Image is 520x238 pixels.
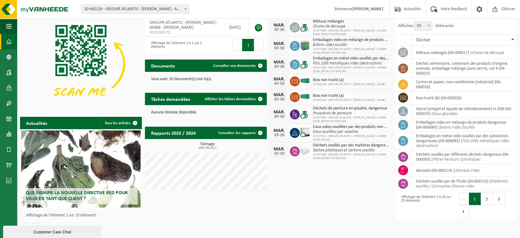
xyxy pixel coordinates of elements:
[199,93,266,105] a: Afficher les tâches demandées
[100,117,141,129] a: Tous les articles
[300,22,310,32] img: PB-OT-0200-CU
[3,224,103,238] iframe: chat widget
[204,97,255,101] span: Afficher les tâches demandées
[411,150,517,164] td: déchets souillés par différents déchets dangereux (04-000093) |
[300,78,310,84] img: HK-XC-40-GN-00
[313,106,389,111] span: Déchets de peinture en poudre, dangereux
[313,47,389,55] span: 10-977589 - GROUPE ATLANTIC - [PERSON_NAME] – AMBB - ZONE DÉCHET EXTÉRIEURE
[398,192,453,218] div: Affichage de l'élément 1 à 10 sur 25 éléments
[273,115,285,119] div: 07-10
[254,39,264,51] button: Next
[273,97,285,102] div: 07-10
[213,64,255,68] span: Consulter vos documents
[273,46,285,51] div: 07-10
[411,118,517,132] td: emballages vides en mélange de produits dangereux (04-000080) |
[82,5,189,14] span: 10-942126 - GROUPE ATLANTIC - MERVILLE BILLY BERCLAU - AMBB - BILLY BERCLAU
[150,20,218,30] span: GROUPE ATLANTIC - [PERSON_NAME] - AMBB - [PERSON_NAME]
[398,23,454,28] label: Afficher éléments
[433,112,458,116] i: Eaux glycolées
[145,59,181,72] h2: Documents
[411,177,517,191] td: déchets souillés par de l'huile (04-000153) |
[313,38,389,43] span: Emballages vides en mélange de produits dangereux
[20,18,142,110] img: Download de VHEPlus App
[273,41,285,46] div: MAR.
[411,78,517,91] td: carton et papier, non-conditionné (industriel) (04-000026)
[213,127,266,139] a: Consulter les rapports
[459,205,469,217] button: Next
[148,142,267,150] h3: Tonnage
[313,125,389,129] span: Eaux usées souillées par des produits non dangereux
[300,39,310,51] img: PB-HB-1400-HPE-GN-11
[20,117,53,129] h2: Actualités
[313,134,389,142] span: 10-977611 - GROUPE ATLANTIC - [PERSON_NAME] – AMBB - ZONE DENIOS
[313,148,374,153] i: Saches plastiques et cartons souillés
[273,92,285,97] div: MAR.
[411,46,517,59] td: métaux mélangés (04-000017) |
[313,19,389,24] span: Métaux mélangés
[145,93,196,105] h2: Tâches demandées
[26,213,139,218] p: Affichage de l'élément 1 sur 10 éléments
[455,168,480,173] i: Aérosols Vides
[313,98,385,102] span: 10-942126 - GROUPE ATLANTIC - [PERSON_NAME] - AMBB
[313,78,385,83] span: Bois non traité (a)
[313,129,358,134] i: Eaux souillées par vaseline
[151,77,261,81] p: Vous avez 10 document(s) non lu(s).
[313,93,385,98] span: Bois non traité (a)
[313,24,345,29] i: Chutes de découpe
[411,164,517,177] td: aérosols (04-000114) |
[145,127,202,139] h2: Rapports 2025 / 2024
[273,110,285,115] div: MAR.
[313,143,389,148] span: Déchets souillés par des matières dangereuses pour l'environnement
[411,59,517,78] td: déchet alimentaire, contenant des produits d'origine animale, emballage mélangé (sans verre), cat...
[300,94,310,99] img: HK-XC-40-GN-00
[411,105,517,118] td: glycol (antigel et liquide de refroidissement) in 200l (04-000074) |
[416,38,430,43] span: Déchet
[273,77,285,82] div: MAR.
[411,91,517,105] td: bois traité (B) (04-000028)
[151,110,261,115] p: Aucune donnée disponible.
[313,56,389,61] span: Emballages en métal vides souillés par des substances dangereuses
[224,18,249,37] td: [DATE]
[433,157,481,162] i: Filtres Peinture Cylindriques
[472,51,504,55] i: Chutes de découpe
[440,125,475,130] i: Bidons Vides Souillés
[232,39,242,51] button: Previous
[300,59,310,69] img: PB-OT-0200-CU
[411,132,517,150] td: emballages en métal vides souillés par des substances dangereuses (04-000083) |
[33,223,42,235] button: Volgende
[150,30,219,35] span: RED25005710
[313,83,385,86] span: 10-942126 - GROUPE ATLANTIC - [PERSON_NAME] - AMBB
[273,28,285,32] div: 07-10
[81,5,189,14] span: 10-942126 - GROUPE ATLANTIC - MERVILLE BILLY BERCLAU - AMBB - BILLY BERCLAU
[273,128,285,133] div: MAR.
[273,82,285,86] div: 07-10
[242,39,254,51] button: 1
[273,152,285,156] div: 07-10
[148,146,267,150] span: 2025: 98,221 t
[313,29,389,36] span: 10-977589 - GROUPE ATLANTIC - [PERSON_NAME] – AMBB - ZONE DÉCHET EXTÉRIEURE
[300,109,310,119] img: PB-OT-0200-CU
[313,111,351,116] i: Poussières de peinture
[353,7,383,11] strong: [PERSON_NAME]
[459,193,469,205] button: Previous
[21,130,141,207] a: Que signifie la nouvelle directive RED pour vous en tant que client ?
[23,223,33,235] button: Vorige
[313,61,382,66] i: Fûts 200l métalliques vides (destruction)
[273,65,285,69] div: 07-10
[26,191,128,201] span: Que signifie la nouvelle directive RED pour vous en tant que client ?
[493,193,505,205] button: 3
[208,59,266,72] a: Consulter vos documents
[416,139,509,148] i: Fûts 200L métalliques vides (destruction)
[273,147,285,152] div: MAR.
[481,193,493,205] button: 2
[273,23,285,28] div: MAR.
[414,22,432,30] span: 10
[148,38,203,52] div: Affichage de l'élément 1 à 1 sur 1 éléments
[469,193,481,205] button: 1
[300,127,310,137] img: PB-IC-CU
[313,153,389,160] span: 10-977589 - GROUPE ATLANTIC - [PERSON_NAME] – AMBB - ZONE DÉCHET EXTÉRIEURE
[300,146,310,156] img: PB-LB-0680-HPE-GY-02
[273,60,285,65] div: MAR.
[416,179,508,189] i: Matériels souillés / Cartouches Silicone vides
